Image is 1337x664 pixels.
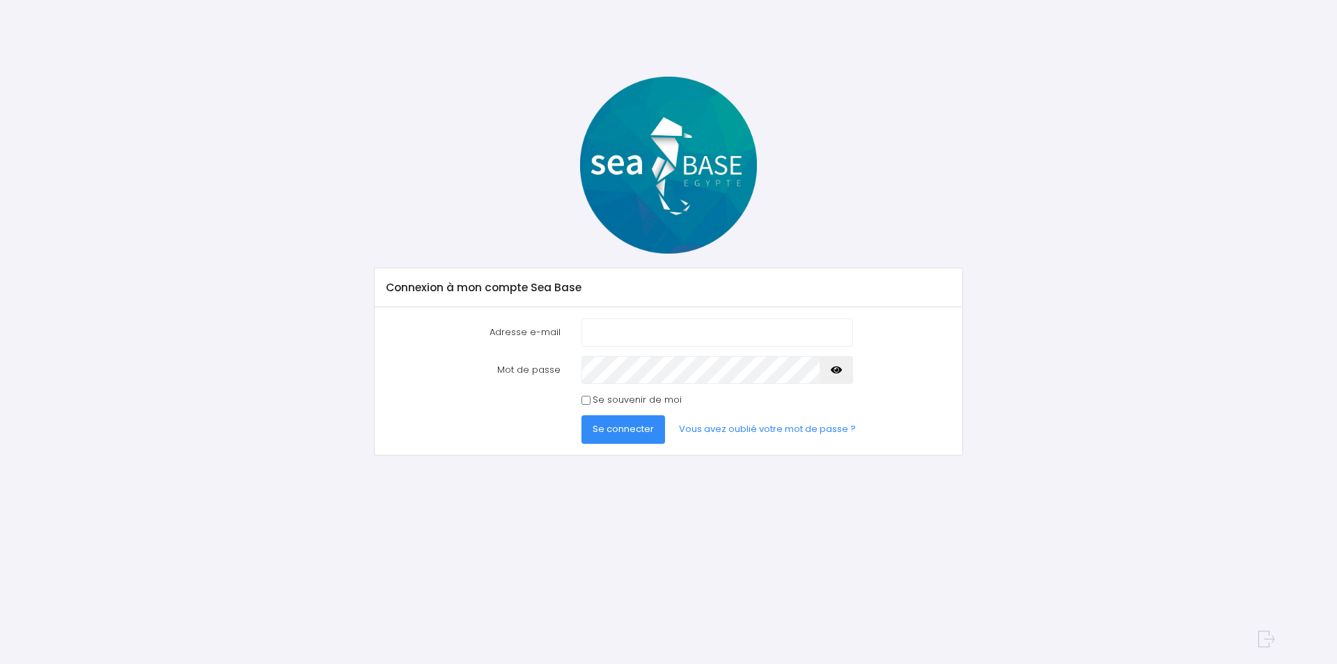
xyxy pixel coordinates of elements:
div: Connexion à mon compte Sea Base [375,268,962,307]
span: Se connecter [593,422,654,435]
label: Se souvenir de moi [593,393,682,407]
label: Mot de passe [376,356,571,384]
button: Se connecter [581,415,665,443]
a: Vous avez oublié votre mot de passe ? [668,415,867,443]
label: Adresse e-mail [376,318,571,346]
